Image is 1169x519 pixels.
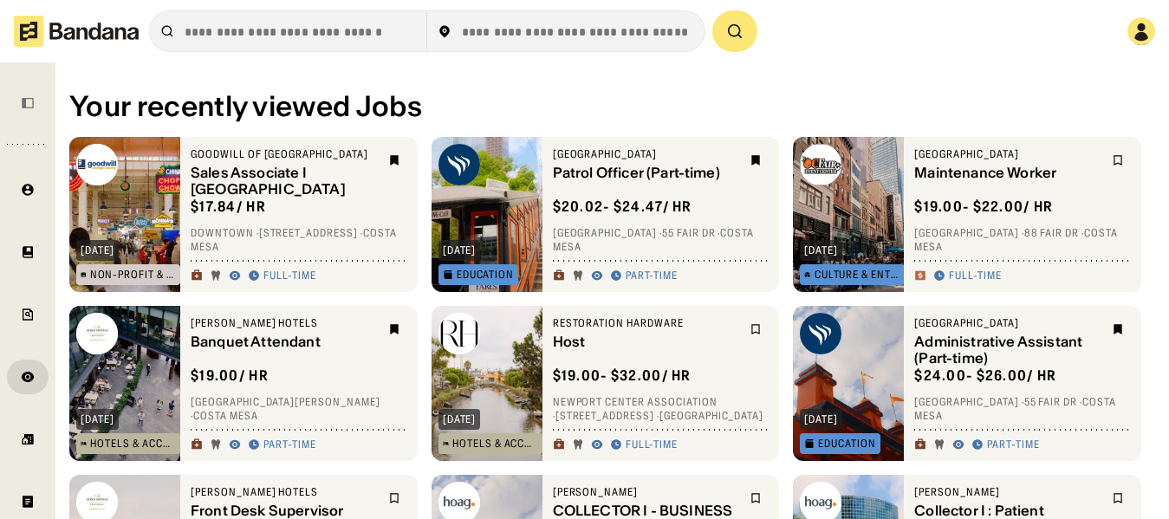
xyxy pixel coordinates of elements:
[800,144,841,185] img: OC Fair & Event Center logo
[263,269,316,282] div: Full-time
[191,226,407,253] div: Downtown · [STREET_ADDRESS] · Costa Mesa
[76,313,118,354] img: Ayres Hotels logo
[804,414,838,425] div: [DATE]
[432,137,780,292] a: Vanguard University logo[DATE]Education[GEOGRAPHIC_DATA]Patrol Officer (Part-time)$20.02- $24.47/...
[191,503,378,519] div: Front Desk Supervisor
[191,367,269,385] div: $ 19.00 / hr
[432,306,780,461] a: Restoration Hardware logo[DATE]Hotels & AccommodationRestoration HardwareHost$19.00- $32.00/ hrNe...
[553,316,740,330] div: Restoration Hardware
[804,245,838,256] div: [DATE]
[793,137,1141,292] a: OC Fair & Event Center logo[DATE]Culture & Entertainment[GEOGRAPHIC_DATA]Maintenance Worker$19.00...
[793,306,1141,461] a: Vanguard University logo[DATE]Education[GEOGRAPHIC_DATA]Administrative Assistant (Part-time)$24.0...
[263,438,316,451] div: Part-time
[191,316,378,330] div: [PERSON_NAME] Hotels
[438,313,480,354] img: Restoration Hardware logo
[191,147,378,161] div: Goodwill of [GEOGRAPHIC_DATA]
[914,395,1131,422] div: [GEOGRAPHIC_DATA] · 55 Fair Dr · Costa Mesa
[553,395,770,422] div: Newport Center Association · [STREET_ADDRESS] · [GEOGRAPHIC_DATA]
[191,485,378,499] div: [PERSON_NAME] Hotels
[553,147,740,161] div: [GEOGRAPHIC_DATA]
[553,334,740,350] div: Host
[800,313,841,354] img: Vanguard University logo
[81,245,114,256] div: [DATE]
[914,367,1056,385] div: $ 24.00 - $26.00 / hr
[553,198,692,216] div: $ 20.02 - $24.47 / hr
[553,226,770,253] div: [GEOGRAPHIC_DATA] · 55 Fair Dr · Costa Mesa
[914,147,1101,161] div: [GEOGRAPHIC_DATA]
[914,316,1101,330] div: [GEOGRAPHIC_DATA]
[914,198,1053,216] div: $ 19.00 - $22.00 / hr
[626,438,679,451] div: Full-time
[69,306,418,461] a: Ayres Hotels logo[DATE]Hotels & Accommodation[PERSON_NAME] HotelsBanquet Attendant$19.00/ hr[GEOG...
[553,367,692,385] div: $ 19.00 - $32.00 / hr
[553,485,740,499] div: [PERSON_NAME]
[438,144,480,185] img: Vanguard University logo
[443,245,477,256] div: [DATE]
[914,485,1101,499] div: [PERSON_NAME]
[191,395,407,422] div: [GEOGRAPHIC_DATA][PERSON_NAME] · Costa Mesa
[191,165,378,198] div: Sales Associate I [GEOGRAPHIC_DATA]
[69,137,418,292] a: Goodwill of Orange County logo[DATE]Non-Profit & Public ServiceGoodwill of [GEOGRAPHIC_DATA]Sales...
[81,414,114,425] div: [DATE]
[818,438,876,449] div: Education
[191,198,266,216] div: $ 17.84 / hr
[987,438,1040,451] div: Part-time
[949,269,1002,282] div: Full-time
[914,165,1101,181] div: Maintenance Worker
[626,269,679,282] div: Part-time
[914,334,1101,367] div: Administrative Assistant (Part-time)
[914,226,1131,253] div: [GEOGRAPHIC_DATA] · 88 Fair Dr · Costa Mesa
[443,414,477,425] div: [DATE]
[90,438,176,449] div: Hotels & Accommodation
[76,144,118,185] img: Goodwill of Orange County logo
[14,16,139,47] img: Bandana logotype
[90,269,177,280] div: Non-Profit & Public Service
[553,165,740,181] div: Patrol Officer (Part-time)
[815,269,900,280] div: Culture & Entertainment
[191,334,378,350] div: Banquet Attendant
[457,269,515,280] div: Education
[452,438,538,449] div: Hotels & Accommodation
[69,90,1141,123] div: Your recently viewed Jobs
